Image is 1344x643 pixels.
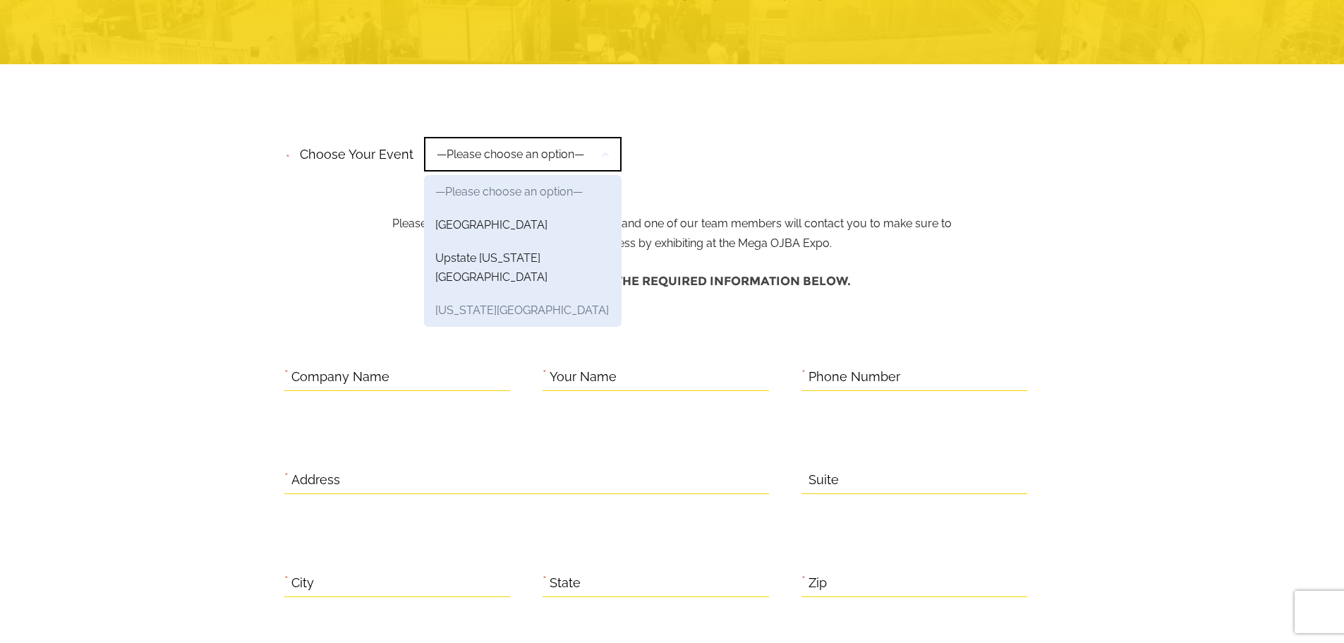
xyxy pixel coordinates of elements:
[284,268,1060,295] h4: Please complete the required information below.
[291,366,389,388] label: Company Name
[291,572,314,594] label: City
[550,572,581,594] label: State
[809,572,827,594] label: Zip
[381,143,963,253] p: Please fill and submit the information below and one of our team members will contact you to make...
[424,294,622,327] a: [US_STATE][GEOGRAPHIC_DATA]
[809,469,839,491] label: Suite
[291,469,340,491] label: Address
[424,175,622,208] a: —Please choose an option—
[424,137,622,172] span: —Please choose an option—
[809,366,900,388] label: Phone Number
[424,241,622,294] a: Upstate [US_STATE][GEOGRAPHIC_DATA]
[291,135,413,166] label: Choose your event
[424,208,622,241] a: [GEOGRAPHIC_DATA]
[550,366,617,388] label: Your Name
